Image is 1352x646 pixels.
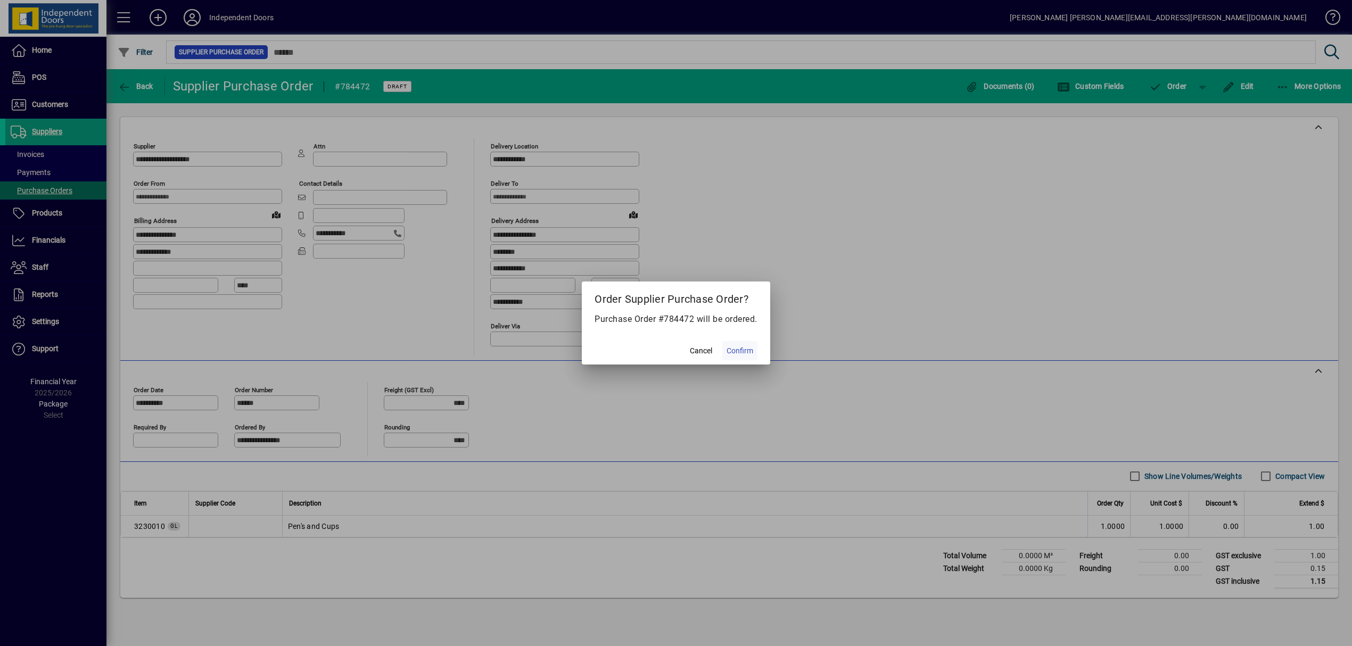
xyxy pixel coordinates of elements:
[690,345,712,357] span: Cancel
[595,313,757,326] p: Purchase Order #784472 will be ordered.
[722,341,757,360] button: Confirm
[582,281,770,312] h2: Order Supplier Purchase Order?
[684,341,718,360] button: Cancel
[727,345,753,357] span: Confirm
